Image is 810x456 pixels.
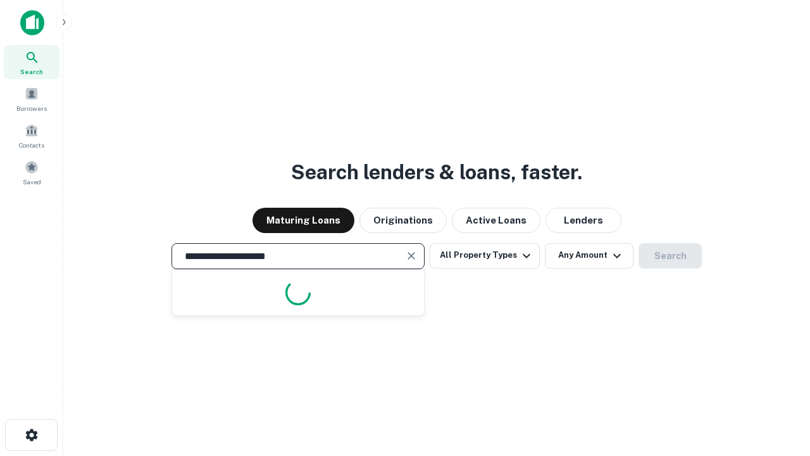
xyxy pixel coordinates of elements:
[291,157,582,187] h3: Search lenders & loans, faster.
[4,45,59,79] a: Search
[430,243,540,269] button: All Property Types
[747,355,810,415] iframe: Chat Widget
[16,103,47,113] span: Borrowers
[359,208,447,233] button: Originations
[402,247,420,265] button: Clear
[545,243,633,269] button: Any Amount
[20,10,44,35] img: capitalize-icon.png
[4,82,59,116] a: Borrowers
[4,118,59,153] a: Contacts
[23,177,41,187] span: Saved
[19,140,44,150] span: Contacts
[4,155,59,189] a: Saved
[252,208,354,233] button: Maturing Loans
[545,208,621,233] button: Lenders
[20,66,43,77] span: Search
[452,208,540,233] button: Active Loans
